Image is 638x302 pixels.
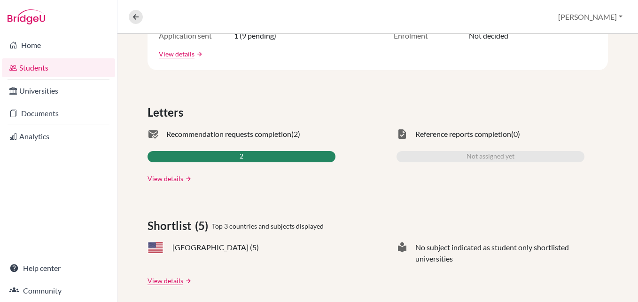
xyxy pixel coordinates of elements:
[2,281,115,300] a: Community
[183,175,192,182] a: arrow_forward
[234,30,276,41] span: 1 (9 pending)
[394,30,469,41] span: Enrolment
[148,276,183,286] a: View details
[212,221,324,231] span: Top 3 countries and subjects displayed
[291,128,300,140] span: (2)
[240,151,243,162] span: 2
[2,81,115,100] a: Universities
[415,242,584,264] span: No subject indicated as student only shortlisted universities
[397,128,408,140] span: task
[415,128,511,140] span: Reference reports completion
[2,58,115,77] a: Students
[554,8,627,26] button: [PERSON_NAME]
[195,51,203,57] a: arrow_forward
[159,49,195,59] a: View details
[195,217,212,234] span: (5)
[148,217,195,234] span: Shortlist
[2,104,115,123] a: Documents
[397,242,408,264] span: local_library
[183,278,192,284] a: arrow_forward
[2,36,115,55] a: Home
[166,128,291,140] span: Recommendation requests completion
[467,151,514,162] span: Not assigned yet
[2,127,115,146] a: Analytics
[148,128,159,140] span: mark_email_read
[469,30,508,41] span: Not decided
[8,9,45,24] img: Bridge-U
[511,128,520,140] span: (0)
[148,174,183,183] a: View details
[2,259,115,278] a: Help center
[148,242,163,254] span: US
[148,104,187,121] span: Letters
[172,242,259,253] span: [GEOGRAPHIC_DATA] (5)
[159,30,234,41] span: Application sent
